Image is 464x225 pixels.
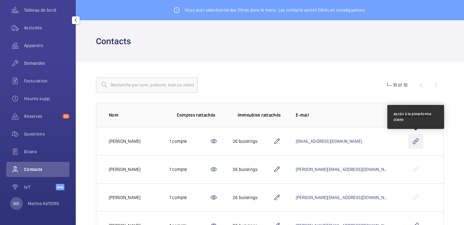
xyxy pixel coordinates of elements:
[233,138,273,144] div: 26 buildings
[24,7,69,13] span: Tableau de bord
[296,195,394,200] a: [PERSON_NAME][EMAIL_ADDRESS][DOMAIN_NAME]
[24,25,69,31] span: Activités
[109,166,140,173] p: [PERSON_NAME]
[109,194,140,201] p: [PERSON_NAME]
[96,35,135,47] h1: Contacts
[170,166,210,173] div: 1 compte
[96,77,198,93] input: Recherche par nom, prénom, mail ou client
[62,114,69,119] span: 25
[177,112,216,118] p: Comptes rattachés
[170,194,210,201] div: 1 compte
[296,167,394,172] a: [PERSON_NAME][EMAIL_ADDRESS][DOMAIN_NAME]
[24,184,56,190] span: IoT
[296,139,362,144] a: [EMAIL_ADDRESS][DOMAIN_NAME]
[56,184,64,190] span: Beta
[233,194,273,201] div: 26 buildings
[24,113,60,119] span: Réserves
[13,200,19,207] p: MA
[170,138,210,144] div: 1 compte
[24,166,69,173] span: Contacts
[24,60,69,66] span: Demandes
[109,138,140,144] p: [PERSON_NAME]
[24,95,69,102] span: Heures supp.
[24,42,69,49] span: Appareils
[109,112,159,118] p: Nom
[296,112,388,118] p: E-mail
[387,82,407,88] div: 1 – 10 of 10
[24,78,69,84] span: Facturation
[238,112,281,118] p: Immeubles rattachés
[233,166,273,173] div: 26 buildings
[24,131,69,137] span: Questions
[24,149,69,155] span: Bilans
[28,200,59,207] p: Marine ASTORG
[394,111,438,123] div: Accès à la plateforme client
